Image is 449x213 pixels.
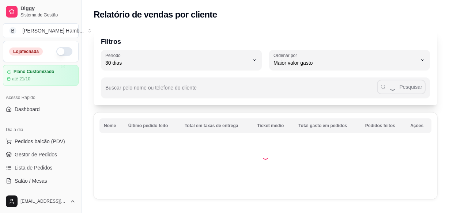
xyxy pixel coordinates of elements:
[20,12,76,18] span: Sistema de Gestão
[105,87,377,94] input: Buscar pelo nome ou telefone do cliente
[15,177,47,185] span: Salão / Mesas
[101,50,262,70] button: Período30 dias
[3,23,79,38] button: Select a team
[3,188,79,200] a: Diggy Botnovo
[3,124,79,136] div: Dia a dia
[3,175,79,187] a: Salão / Mesas
[3,103,79,115] a: Dashboard
[105,52,123,58] label: Período
[3,92,79,103] div: Acesso Rápido
[3,136,79,147] button: Pedidos balcão (PDV)
[101,37,430,47] p: Filtros
[9,27,16,34] span: B
[15,164,53,171] span: Lista de Pedidos
[56,47,72,56] button: Alterar Status
[3,193,79,210] button: [EMAIL_ADDRESS][DOMAIN_NAME]
[269,50,430,70] button: Ordenar porMaior valor gasto
[20,198,67,204] span: [EMAIL_ADDRESS][DOMAIN_NAME]
[273,52,299,58] label: Ordenar por
[3,3,79,20] a: DiggySistema de Gestão
[14,69,54,75] article: Plano Customizado
[15,138,65,145] span: Pedidos balcão (PDV)
[12,76,30,82] article: até 21/10
[3,65,79,86] a: Plano Customizadoaté 21/10
[262,152,269,160] div: Loading
[15,151,57,158] span: Gestor de Pedidos
[20,5,76,12] span: Diggy
[3,162,79,174] a: Lista de Pedidos
[9,47,43,56] div: Loja fechada
[3,149,79,160] a: Gestor de Pedidos
[94,9,217,20] h2: Relatório de vendas por cliente
[273,59,417,66] span: Maior valor gasto
[15,106,40,113] span: Dashboard
[22,27,84,34] div: [PERSON_NAME] Hamb ...
[105,59,249,66] span: 30 dias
